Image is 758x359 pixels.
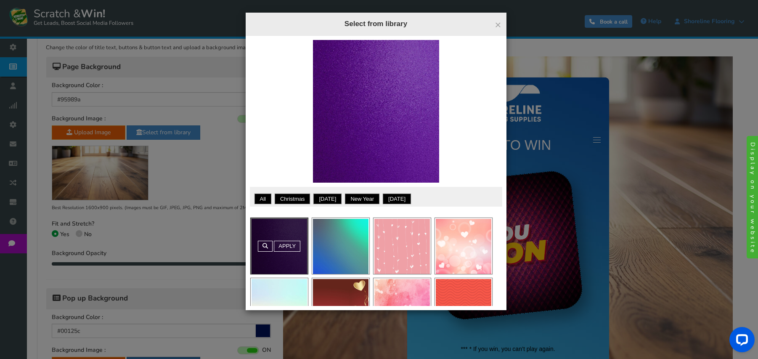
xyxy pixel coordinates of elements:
[276,195,309,203] a: Christmas
[384,195,410,203] a: [DATE]
[133,76,318,103] h4: PLAY TO WIN
[315,195,340,203] a: [DATE]
[274,241,300,252] a: Apply
[313,40,439,182] img: 1.jpg
[495,19,501,31] span: ×
[723,324,758,359] iframe: LiveChat chat widget
[346,195,378,203] a: New Year
[256,195,270,203] a: All
[124,284,326,301] span: *** * If you win, you can’t play again.
[252,19,500,29] h4: Select from library
[192,310,258,316] img: appsmav-footer-credit.png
